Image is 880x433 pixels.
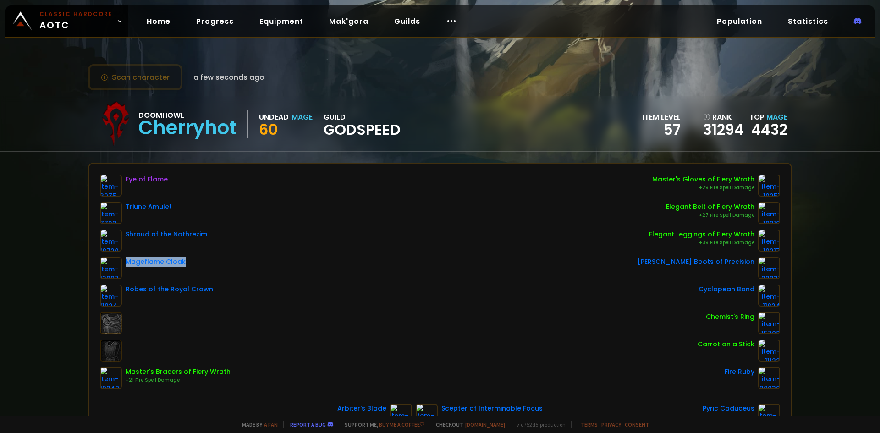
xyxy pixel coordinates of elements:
[758,340,780,362] img: item-11122
[758,202,780,224] img: item-10216
[379,421,424,428] a: Buy me a coffee
[100,367,122,389] img: item-10248
[39,10,113,32] span: AOTC
[290,421,326,428] a: Report a bug
[725,367,754,377] div: Fire Ruby
[581,421,598,428] a: Terms
[766,112,787,122] span: Mage
[138,121,236,135] div: Cherryhot
[126,377,231,384] div: +21 Fire Spell Damage
[88,64,182,90] button: Scan character
[601,421,621,428] a: Privacy
[758,175,780,197] img: item-10251
[339,421,424,428] span: Support me,
[652,184,754,192] div: +29 Fire Spell Damage
[781,12,836,31] a: Statistics
[758,367,780,389] img: item-20036
[758,312,780,334] img: item-15702
[291,111,313,123] div: Mage
[758,230,780,252] img: item-10217
[465,421,505,428] a: [DOMAIN_NAME]
[126,230,207,239] div: Shroud of the Nathrezim
[649,239,754,247] div: +39 Fire Spell Damage
[666,202,754,212] div: Elegant Belt of Fiery Wrath
[324,111,401,137] div: guild
[193,71,264,83] span: a few seconds ago
[100,285,122,307] img: item-11924
[259,111,289,123] div: Undead
[703,111,744,123] div: rank
[652,175,754,184] div: Master's Gloves of Fiery Wrath
[638,257,754,267] div: [PERSON_NAME] Boots of Precision
[189,12,241,31] a: Progress
[126,175,168,184] div: Eye of Flame
[643,123,681,137] div: 57
[126,202,172,212] div: Triune Amulet
[322,12,376,31] a: Mak'gora
[337,404,386,413] div: Arbiter's Blade
[126,367,231,377] div: Master's Bracers of Fiery Wrath
[758,257,780,279] img: item-22231
[100,257,122,279] img: item-13007
[39,10,113,18] small: Classic Hardcore
[649,230,754,239] div: Elegant Leggings of Fiery Wrath
[709,12,770,31] a: Population
[511,421,566,428] span: v. d752d5 - production
[138,110,236,121] div: Doomhowl
[126,285,213,294] div: Robes of the Royal Crown
[758,404,780,426] img: item-11748
[441,404,543,413] div: Scepter of Interminable Focus
[100,175,122,197] img: item-3075
[430,421,505,428] span: Checkout
[324,123,401,137] span: godspeed
[126,257,186,267] div: Mageflame Cloak
[259,119,278,140] span: 60
[758,285,780,307] img: item-11824
[416,404,438,426] img: item-22329
[139,12,178,31] a: Home
[698,285,754,294] div: Cyclopean Band
[643,111,681,123] div: item level
[703,404,754,413] div: Pyric Caduceus
[264,421,278,428] a: a fan
[100,230,122,252] img: item-18720
[390,404,412,426] img: item-11784
[625,421,649,428] a: Consent
[5,5,128,37] a: Classic HardcoreAOTC
[751,119,787,140] a: 4432
[100,202,122,224] img: item-7722
[698,340,754,349] div: Carrot on a Stick
[252,12,311,31] a: Equipment
[387,12,428,31] a: Guilds
[666,212,754,219] div: +27 Fire Spell Damage
[703,123,744,137] a: 31294
[236,421,278,428] span: Made by
[749,111,787,123] div: Top
[706,312,754,322] div: Chemist's Ring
